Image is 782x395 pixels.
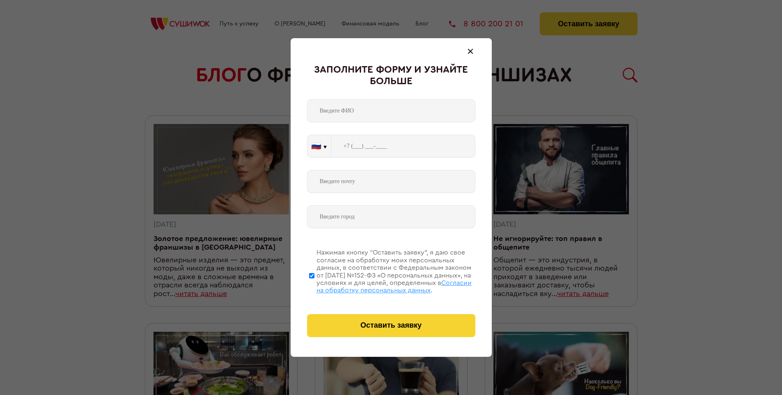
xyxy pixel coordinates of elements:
[307,205,475,228] input: Введите город
[307,170,475,193] input: Введите почту
[307,135,331,157] button: 🇷🇺
[316,249,475,294] div: Нажимая кнопку “Оставить заявку”, я даю свое согласие на обработку моих персональных данных, в со...
[307,99,475,122] input: Введите ФИО
[316,280,472,294] span: Согласии на обработку персональных данных
[307,314,475,337] button: Оставить заявку
[331,135,475,158] input: +7 (___) ___-____
[307,64,475,87] div: Заполните форму и узнайте больше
